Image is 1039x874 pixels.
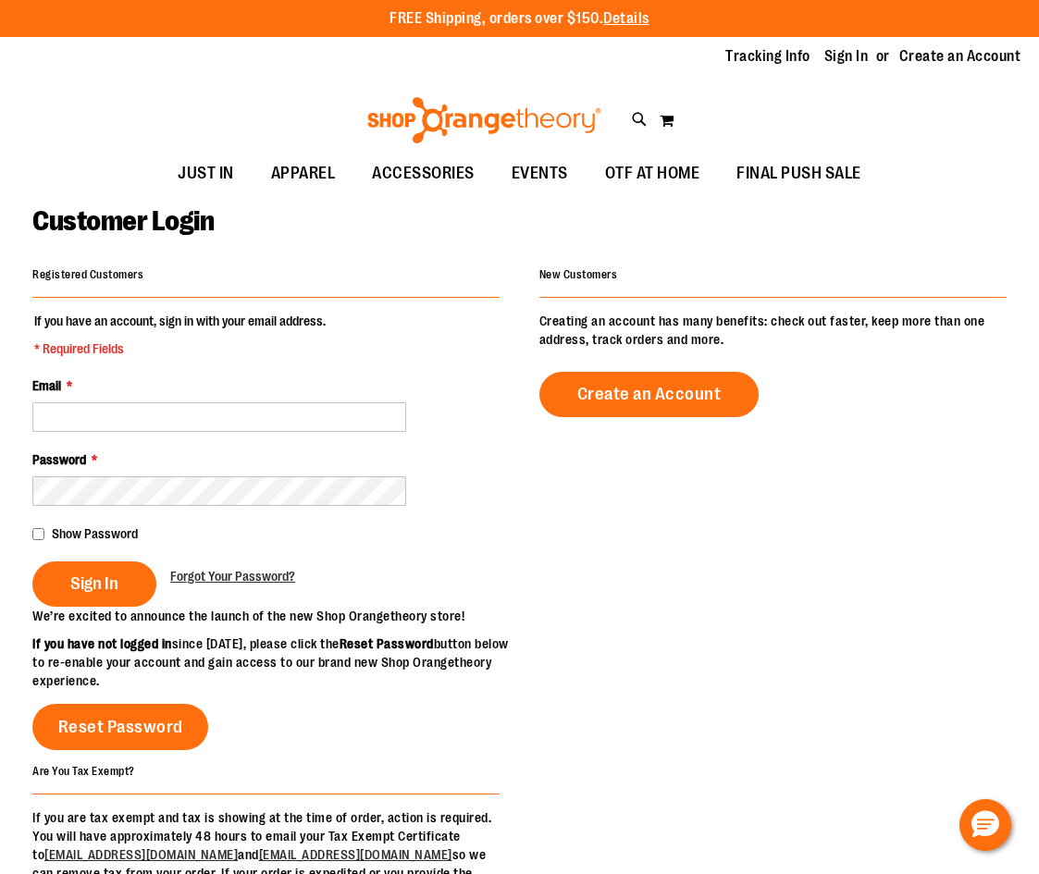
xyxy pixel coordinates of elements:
[605,153,700,194] span: OTF AT HOME
[539,268,618,281] strong: New Customers
[159,153,253,195] a: JUST IN
[390,8,649,30] p: FREE Shipping, orders over $150.
[736,153,861,194] span: FINAL PUSH SALE
[32,764,135,777] strong: Are You Tax Exempt?
[32,268,143,281] strong: Registered Customers
[539,312,1007,349] p: Creating an account has many benefits: check out faster, keep more than one address, track orders...
[32,704,208,750] a: Reset Password
[32,636,172,651] strong: If you have not logged in
[34,339,326,358] span: * Required Fields
[32,561,156,607] button: Sign In
[899,46,1021,67] a: Create an Account
[170,567,295,585] a: Forgot Your Password?
[52,526,138,541] span: Show Password
[259,847,452,862] a: [EMAIL_ADDRESS][DOMAIN_NAME]
[587,153,719,195] a: OTF AT HOME
[959,799,1011,851] button: Hello, have a question? Let’s chat.
[718,153,880,195] a: FINAL PUSH SALE
[32,378,61,393] span: Email
[32,634,520,690] p: since [DATE], please click the button below to re-enable your account and gain access to our bran...
[32,312,328,358] legend: If you have an account, sign in with your email address.
[271,153,336,194] span: APPAREL
[340,636,434,651] strong: Reset Password
[365,97,604,143] img: Shop Orangetheory
[32,205,214,237] span: Customer Login
[577,384,722,404] span: Create an Account
[539,372,760,417] a: Create an Account
[353,153,493,195] a: ACCESSORIES
[512,153,568,194] span: EVENTS
[178,153,234,194] span: JUST IN
[253,153,354,195] a: APPAREL
[70,573,118,594] span: Sign In
[32,607,520,625] p: We’re excited to announce the launch of the new Shop Orangetheory store!
[493,153,587,195] a: EVENTS
[725,46,810,67] a: Tracking Info
[170,569,295,584] span: Forgot Your Password?
[44,847,238,862] a: [EMAIL_ADDRESS][DOMAIN_NAME]
[824,46,869,67] a: Sign In
[58,717,183,737] span: Reset Password
[603,10,649,27] a: Details
[32,452,86,467] span: Password
[372,153,475,194] span: ACCESSORIES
